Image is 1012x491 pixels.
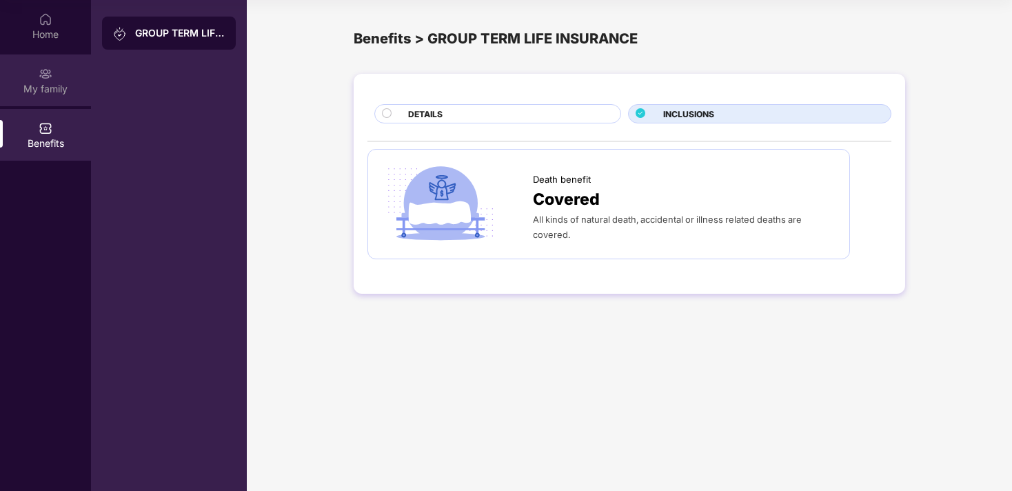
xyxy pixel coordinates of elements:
div: GROUP TERM LIFE INSURANCE [135,26,225,40]
div: Benefits > GROUP TERM LIFE INSURANCE [354,28,905,50]
img: svg+xml;base64,PHN2ZyB3aWR0aD0iMjAiIGhlaWdodD0iMjAiIHZpZXdCb3g9IjAgMCAyMCAyMCIgZmlsbD0ibm9uZSIgeG... [39,67,52,81]
img: svg+xml;base64,PHN2ZyBpZD0iQmVuZWZpdHMiIHhtbG5zPSJodHRwOi8vd3d3LnczLm9yZy8yMDAwL3N2ZyIgd2lkdGg9Ij... [39,121,52,135]
span: Covered [533,187,600,212]
span: DETAILS [408,108,443,121]
img: svg+xml;base64,PHN2ZyBpZD0iSG9tZSIgeG1sbnM9Imh0dHA6Ly93d3cudzMub3JnLzIwMDAvc3ZnIiB3aWR0aD0iMjAiIG... [39,12,52,26]
span: All kinds of natural death, accidental or illness related deaths are covered. [533,214,802,240]
img: icon [382,163,499,245]
span: Death benefit [533,172,591,187]
span: INCLUSIONS [663,108,714,121]
img: svg+xml;base64,PHN2ZyB3aWR0aD0iMjAiIGhlaWdodD0iMjAiIHZpZXdCb3g9IjAgMCAyMCAyMCIgZmlsbD0ibm9uZSIgeG... [113,27,127,41]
